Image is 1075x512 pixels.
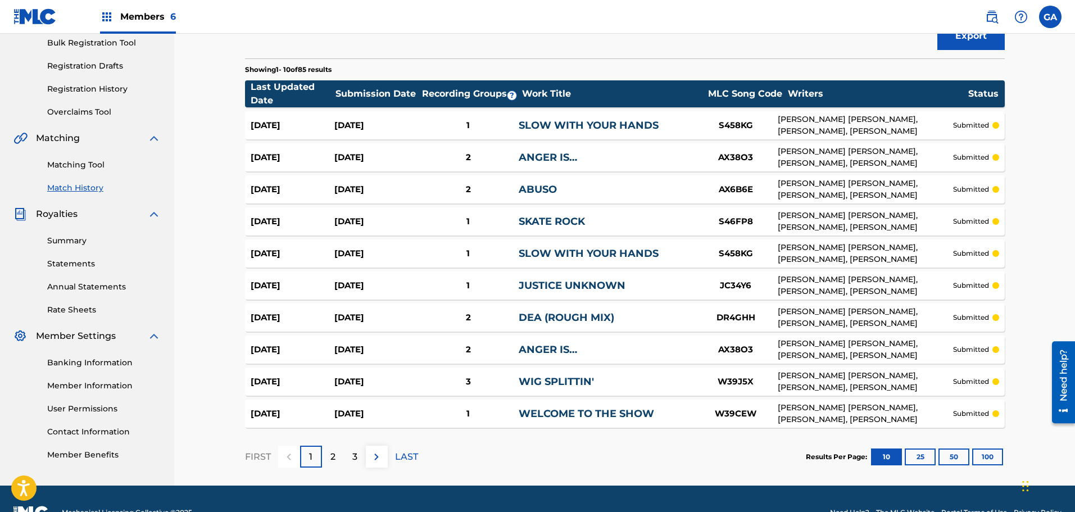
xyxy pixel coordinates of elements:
[251,279,334,292] div: [DATE]
[1010,6,1032,28] div: Help
[418,407,519,420] div: 1
[36,132,80,145] span: Matching
[693,119,778,132] div: S458KG
[519,375,594,388] a: WIG SPLITTIN'
[47,182,161,194] a: Match History
[418,343,519,356] div: 2
[519,183,557,196] a: ABUSO
[953,120,989,130] p: submitted
[693,407,778,420] div: W39CEW
[13,8,57,25] img: MLC Logo
[778,338,952,361] div: [PERSON_NAME] [PERSON_NAME], [PERSON_NAME], [PERSON_NAME]
[968,87,999,101] div: Status
[953,345,989,355] p: submitted
[47,106,161,118] a: Overclaims Tool
[335,87,420,101] div: Submission Date
[47,60,161,72] a: Registration Drafts
[245,450,271,464] p: FIRST
[778,178,952,201] div: [PERSON_NAME] [PERSON_NAME], [PERSON_NAME], [PERSON_NAME]
[418,119,519,132] div: 1
[251,80,335,107] div: Last Updated Date
[47,426,161,438] a: Contact Information
[981,6,1003,28] a: Public Search
[953,152,989,162] p: submitted
[693,151,778,164] div: AX38O3
[47,449,161,461] a: Member Benefits
[778,370,952,393] div: [PERSON_NAME] [PERSON_NAME], [PERSON_NAME], [PERSON_NAME]
[418,279,519,292] div: 1
[251,151,334,164] div: [DATE]
[937,22,1005,50] button: Export
[953,312,989,323] p: submitted
[251,119,334,132] div: [DATE]
[418,183,519,196] div: 2
[334,343,418,356] div: [DATE]
[418,375,519,388] div: 3
[309,450,312,464] p: 1
[251,311,334,324] div: [DATE]
[334,215,418,228] div: [DATE]
[522,87,702,101] div: Work Title
[778,210,952,233] div: [PERSON_NAME] [PERSON_NAME], [PERSON_NAME], [PERSON_NAME]
[778,146,952,169] div: [PERSON_NAME] [PERSON_NAME], [PERSON_NAME], [PERSON_NAME]
[334,151,418,164] div: [DATE]
[334,375,418,388] div: [DATE]
[418,151,519,164] div: 2
[693,279,778,292] div: JC34Y6
[1019,458,1075,512] iframe: Chat Widget
[1044,337,1075,427] iframe: Resource Center
[703,87,787,101] div: MLC Song Code
[693,343,778,356] div: AX38O3
[334,311,418,324] div: [DATE]
[693,375,778,388] div: W39J5X
[47,159,161,171] a: Matching Tool
[100,10,114,24] img: Top Rightsholders
[1039,6,1062,28] div: User Menu
[13,207,27,221] img: Royalties
[147,329,161,343] img: expand
[47,37,161,49] a: Bulk Registration Tool
[693,311,778,324] div: DR4GHH
[245,65,332,75] p: Showing 1 - 10 of 85 results
[251,375,334,388] div: [DATE]
[1014,10,1028,24] img: help
[778,306,952,329] div: [PERSON_NAME] [PERSON_NAME], [PERSON_NAME], [PERSON_NAME]
[47,380,161,392] a: Member Information
[334,119,418,132] div: [DATE]
[519,247,659,260] a: SLOW WITH YOUR HANDS
[778,114,952,137] div: [PERSON_NAME] [PERSON_NAME], [PERSON_NAME], [PERSON_NAME]
[788,87,968,101] div: Writers
[147,207,161,221] img: expand
[953,184,989,194] p: submitted
[47,304,161,316] a: Rate Sheets
[334,279,418,292] div: [DATE]
[972,448,1003,465] button: 100
[519,279,625,292] a: JUSTICE UNKNOWN
[47,258,161,270] a: Statements
[418,247,519,260] div: 1
[418,215,519,228] div: 1
[251,247,334,260] div: [DATE]
[330,450,335,464] p: 2
[953,280,989,291] p: submitted
[13,329,27,343] img: Member Settings
[519,215,585,228] a: SKATE ROCK
[519,407,654,420] a: WELCOME TO THE SHOW
[251,215,334,228] div: [DATE]
[47,403,161,415] a: User Permissions
[420,87,521,101] div: Recording Groups
[507,91,516,100] span: ?
[47,357,161,369] a: Banking Information
[953,248,989,259] p: submitted
[47,281,161,293] a: Annual Statements
[120,10,176,23] span: Members
[778,274,952,297] div: [PERSON_NAME] [PERSON_NAME], [PERSON_NAME], [PERSON_NAME]
[519,151,577,164] a: ANGER IS…
[938,448,969,465] button: 50
[953,409,989,419] p: submitted
[251,343,334,356] div: [DATE]
[334,247,418,260] div: [DATE]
